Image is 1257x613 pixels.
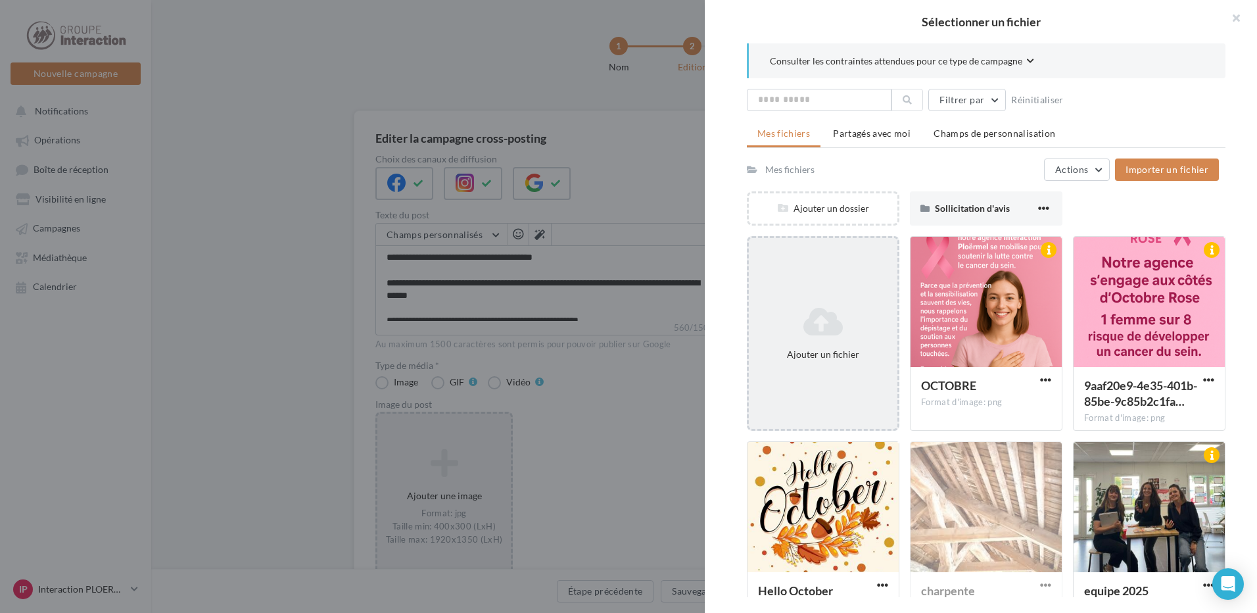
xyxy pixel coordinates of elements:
button: Filtrer par [928,89,1006,111]
div: Mes fichiers [765,163,815,176]
div: Format d'image: png [1084,412,1214,424]
span: Actions [1055,164,1088,175]
button: Importer un fichier [1115,159,1219,181]
div: Open Intercom Messenger [1212,568,1244,600]
div: Format d'image: png [921,397,1051,408]
button: Consulter les contraintes attendues pour ce type de campagne [770,54,1034,70]
div: Ajouter un fichier [754,348,892,361]
span: Importer un fichier [1126,164,1208,175]
span: Hello October [758,583,833,598]
span: Partagés avec moi [833,128,911,139]
span: Consulter les contraintes attendues pour ce type de campagne [770,55,1022,68]
span: equipe 2025 [1084,583,1149,598]
span: 9aaf20e9-4e35-401b-85be-9c85b2c1fadd [1084,378,1197,408]
h2: Sélectionner un fichier [726,16,1236,28]
span: Champs de personnalisation [934,128,1055,139]
span: Sollicitation d'avis [935,203,1010,214]
button: Réinitialiser [1006,92,1069,108]
span: OCTOBRE [921,378,976,393]
span: Mes fichiers [757,128,810,139]
div: Ajouter un dossier [749,202,897,215]
button: Actions [1044,159,1110,181]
